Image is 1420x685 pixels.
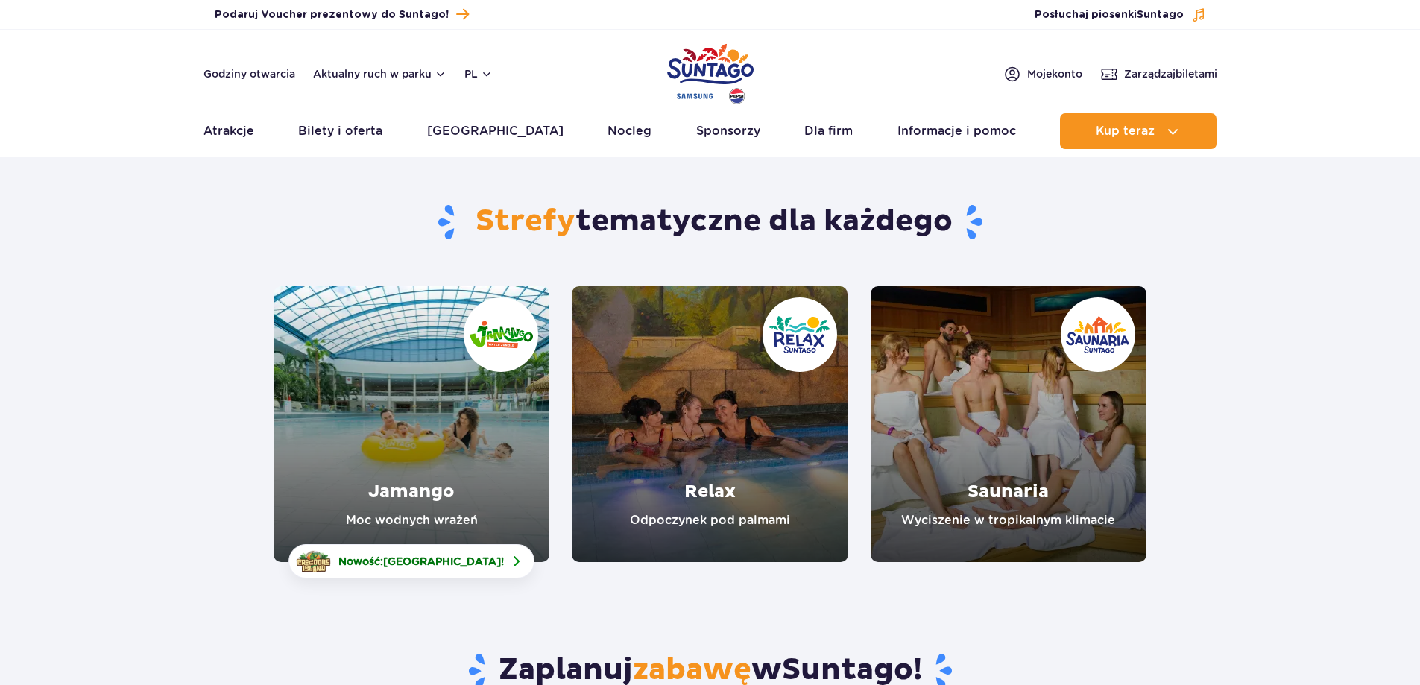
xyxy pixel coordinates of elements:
[476,203,575,240] span: Strefy
[696,113,760,149] a: Sponsorzy
[215,7,449,22] span: Podaruj Voucher prezentowy do Suntago!
[1096,124,1155,138] span: Kup teraz
[667,37,754,106] a: Park of Poland
[1035,7,1206,22] button: Posłuchaj piosenkiSuntago
[288,544,534,578] a: Nowość:[GEOGRAPHIC_DATA]!
[1060,113,1217,149] button: Kup teraz
[871,286,1146,562] a: Saunaria
[1137,10,1184,20] span: Suntago
[1027,66,1082,81] span: Moje konto
[203,66,295,81] a: Godziny otwarcia
[338,554,504,569] span: Nowość: !
[274,203,1146,242] h1: tematyczne dla każdego
[464,66,493,81] button: pl
[274,286,549,562] a: Jamango
[1003,65,1082,83] a: Mojekonto
[313,68,446,80] button: Aktualny ruch w parku
[572,286,848,562] a: Relax
[1100,65,1217,83] a: Zarządzajbiletami
[427,113,564,149] a: [GEOGRAPHIC_DATA]
[215,4,469,25] a: Podaruj Voucher prezentowy do Suntago!
[383,555,501,567] span: [GEOGRAPHIC_DATA]
[203,113,254,149] a: Atrakcje
[1035,7,1184,22] span: Posłuchaj piosenki
[608,113,651,149] a: Nocleg
[804,113,853,149] a: Dla firm
[897,113,1016,149] a: Informacje i pomoc
[1124,66,1217,81] span: Zarządzaj biletami
[298,113,382,149] a: Bilety i oferta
